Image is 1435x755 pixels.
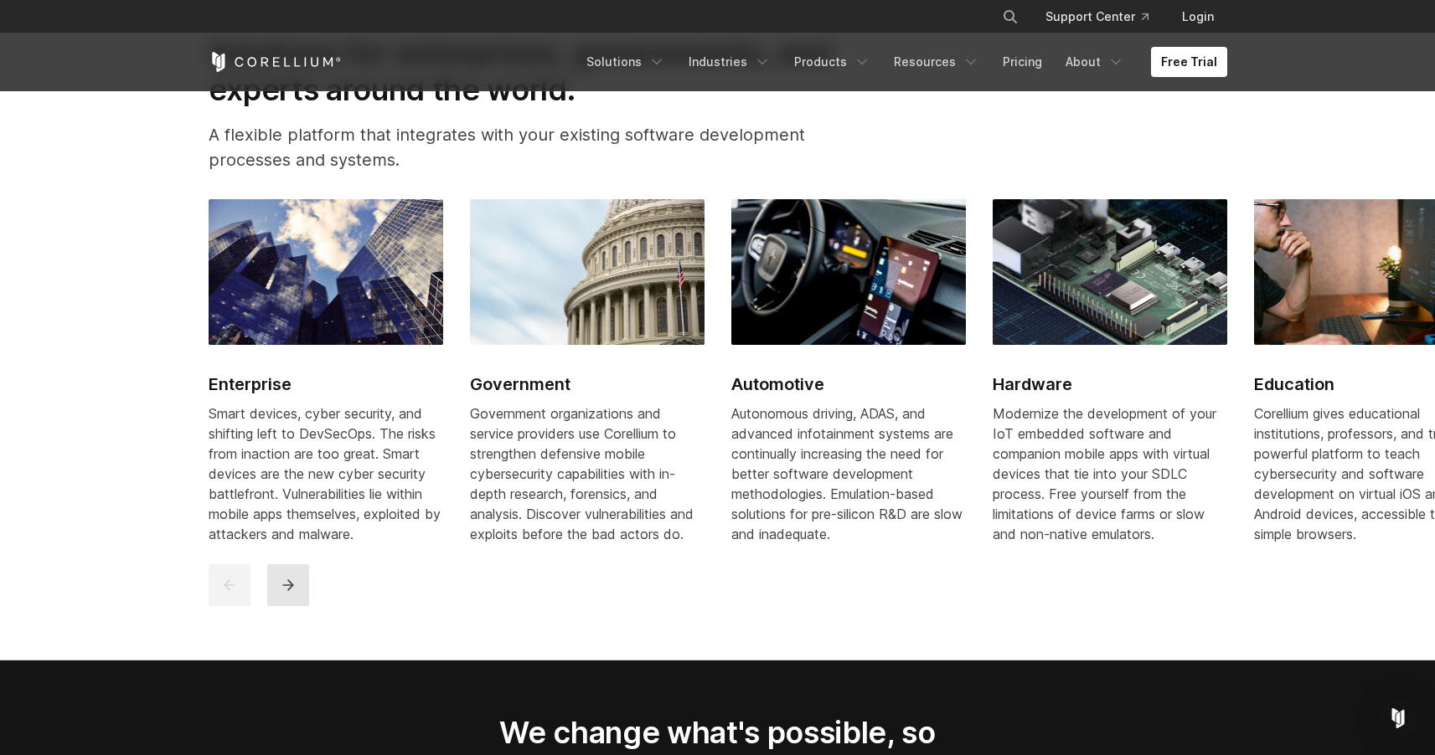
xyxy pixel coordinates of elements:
div: Navigation Menu [576,47,1227,77]
a: Solutions [576,47,675,77]
button: previous [209,564,250,606]
img: Automotive [731,199,966,345]
a: About [1056,47,1134,77]
a: Corellium Home [209,52,342,72]
a: Hardware Hardware Modernize the development of your IoT embedded software and companion mobile ap... [993,199,1227,564]
h2: Government [470,372,705,397]
img: Enterprise [209,199,443,345]
a: Resources [884,47,989,77]
div: Autonomous driving, ADAS, and advanced infotainment systems are continually increasing the need f... [731,403,966,544]
a: Enterprise Enterprise Smart devices, cyber security, and shifting left to DevSecOps. The risks fr... [209,199,443,564]
div: Open Intercom Messenger [1378,698,1418,738]
a: Industries [679,47,781,77]
a: Login [1169,2,1227,32]
div: Smart devices, cyber security, and shifting left to DevSecOps. The risks from inaction are too gr... [209,403,443,544]
a: Products [784,47,880,77]
span: Modernize the development of your IoT embedded software and companion mobile apps with virtual de... [993,405,1216,542]
p: A flexible platform that integrates with your existing software development processes and systems. [209,122,876,172]
div: Government organizations and service providers use Corellium to strengthen defensive mobile cyber... [470,403,705,544]
button: Search [995,2,1025,32]
button: next [267,564,309,606]
h2: Enterprise [209,372,443,397]
div: Navigation Menu [982,2,1227,32]
a: Government Government Government organizations and service providers use Corellium to strengthen ... [470,199,705,564]
img: Hardware [993,199,1227,345]
a: Free Trial [1151,47,1227,77]
h2: Automotive [731,372,966,397]
a: Pricing [993,47,1052,77]
h2: Hardware [993,372,1227,397]
a: Automotive Automotive Autonomous driving, ADAS, and advanced infotainment systems are continually... [731,199,966,564]
img: Government [470,199,705,345]
a: Support Center [1032,2,1162,32]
